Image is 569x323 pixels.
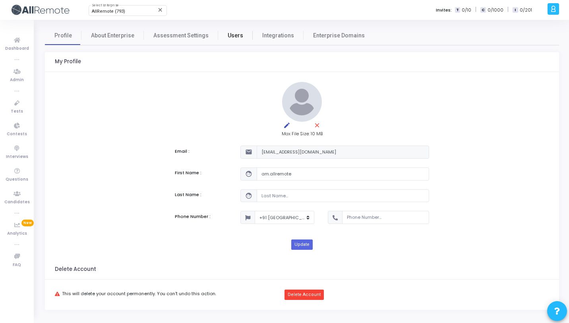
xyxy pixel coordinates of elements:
span: T [455,7,460,13]
span: Contests [7,131,27,138]
input: First Name... [257,167,429,181]
input: Last Name... [257,189,429,202]
span: Interviews [6,154,28,160]
label: First Name : [175,169,201,176]
span: New [21,220,34,226]
label: Phone Number : [175,213,211,220]
span: Profile [54,31,72,40]
label: Invites: [436,7,452,14]
img: default.jpg [282,82,322,122]
span: | [475,6,476,14]
span: About Enterprise [91,31,134,40]
kt-portlet-header: My Profile [45,52,559,72]
span: 0/10 [462,7,471,14]
span: AllRemote (793) [92,9,125,14]
label: Last Name : [175,191,201,198]
span: FAQ [13,262,21,269]
input: Email... [257,146,429,159]
div: Max File Size: 10 MB [175,130,429,137]
button: Delete Account [284,290,324,300]
span: Analytics [7,230,27,237]
span: Candidates [4,199,30,206]
span: Questions [6,176,28,183]
span: | [507,6,509,14]
span: Tests [11,108,23,115]
span: Integrations [262,31,294,40]
span: Enterprise Domains [313,31,365,40]
span: This will delete your account permanently. You can't undo this action. [62,291,216,296]
span: Admin [10,77,24,84]
img: logo [10,2,70,18]
span: 0/1000 [488,7,503,14]
mat-icon: edit [282,122,292,131]
h3: My Profile [55,58,81,65]
span: Dashboard [5,45,29,52]
span: I [513,7,518,13]
mat-icon: Clear [157,7,164,13]
button: Update [291,239,313,250]
mat-icon: close [312,122,322,131]
span: Users [228,31,243,40]
h3: Delete Account [55,266,96,272]
span: Assessment Settings [153,31,209,40]
input: Phone Number... [342,211,429,224]
label: Email : [175,148,190,155]
kt-portlet-header: Delete Account [45,260,559,280]
span: 0/201 [520,7,532,14]
span: C [480,7,486,13]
